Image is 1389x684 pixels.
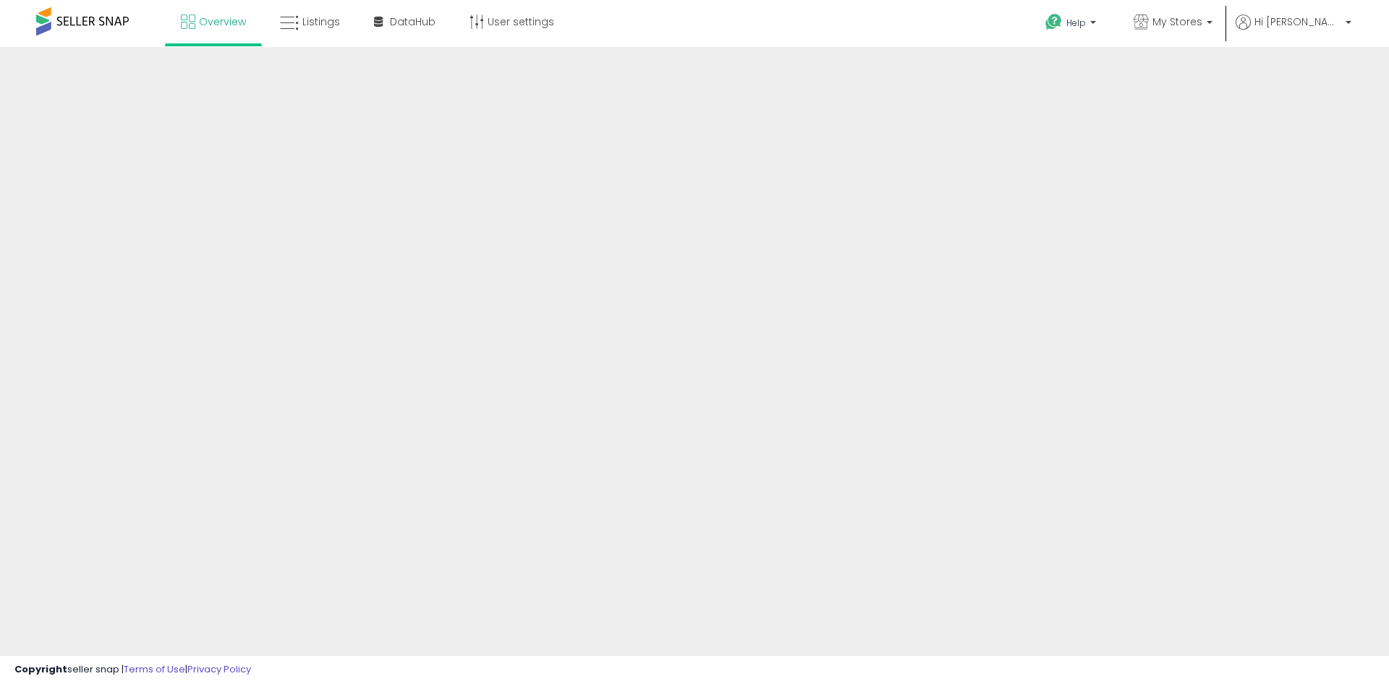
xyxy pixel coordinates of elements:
[302,14,340,29] span: Listings
[1152,14,1202,29] span: My Stores
[1254,14,1341,29] span: Hi [PERSON_NAME]
[199,14,246,29] span: Overview
[1045,13,1063,31] i: Get Help
[1236,14,1351,47] a: Hi [PERSON_NAME]
[390,14,436,29] span: DataHub
[1034,2,1110,47] a: Help
[1066,17,1086,29] span: Help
